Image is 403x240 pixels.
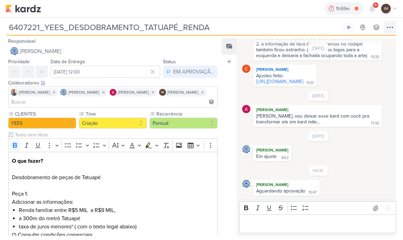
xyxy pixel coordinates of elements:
input: Buscar [10,98,216,106]
button: Criação [79,118,147,129]
span: 9+ [374,2,378,8]
img: Caroline Traven De Andrade [60,89,67,96]
img: Alessandra Gomes [242,105,250,113]
img: Caroline Traven De Andrade [10,47,18,55]
label: Data de Entrega [51,59,85,65]
div: [PERSON_NAME] [254,106,380,113]
img: kardz.app [5,4,41,13]
div: Ligar relógio [346,25,352,30]
label: Recorrência [156,110,218,118]
label: Status [163,59,176,65]
div: Colaboradores [8,79,218,86]
p: IM [384,5,388,12]
span: [PERSON_NAME] [68,89,99,95]
span: [PERSON_NAME] [20,47,61,55]
button: YEES [8,118,76,129]
div: [PERSON_NAME] [254,66,315,73]
div: 10:47 [308,190,317,195]
label: Responsável [8,38,36,44]
label: CLIENTES [14,110,76,118]
input: Select a date [51,66,160,78]
div: [PERSON_NAME], vou deixar esse kard com você pra transformar ele em kard mãe... [256,113,371,125]
img: Caroline Traven De Andrade [242,180,250,188]
label: Prioridade [8,59,30,65]
div: Editor editing area: main [239,214,396,233]
img: Caroline Traven De Andrade [242,145,250,154]
p: Desdobramento de peças de Tatuapé Peça 1: Adicionar as informações: [12,157,214,206]
div: 1h59m [336,5,352,12]
a: [URL][DOMAIN_NAME] [256,79,303,84]
img: Iara Santos [11,89,17,96]
span: [PERSON_NAME] [118,89,149,95]
input: Kard Sem Título [7,21,342,34]
div: Aguardando aprovação [256,188,305,194]
div: 2. a informação de taca de juros menos no rodapé também ficou estranho. (eu traria os logos para ... [256,41,367,58]
img: Carlos Massari [242,65,250,73]
p: IM [161,91,164,94]
div: 15:33 [371,54,379,60]
div: Em ajuste [256,154,277,159]
li: taxa de juros menores* ( com o texto legal abaixo) [19,223,214,231]
button: EM APROVAÇÃO [163,66,218,78]
div: 8:02 [281,155,289,161]
img: Alessandra Gomes [110,89,116,96]
p: (*) Consulte condições comerciais [12,231,214,239]
div: Editor toolbar [239,201,396,215]
div: Isabella Machado Guimarães [381,4,391,13]
div: [PERSON_NAME] [254,181,318,188]
span: a 300m do metrô Tatuapé [19,215,80,222]
div: EM APROVAÇÃO [173,68,214,76]
div: 15:51 [306,80,314,86]
span: [PERSON_NAME] [19,89,50,95]
strong: O que fazer? [12,158,43,164]
div: Editor toolbar [8,138,218,152]
button: Pontual [150,118,218,129]
div: 17:42 [371,121,379,126]
li: Renda familiar entre R$5 MIL a R$9 MIL, [19,206,214,214]
div: [PERSON_NAME] [254,147,290,154]
div: Isabella Machado Guimarães [159,89,166,96]
button: [PERSON_NAME] [8,45,218,57]
div: Ajustes feito: [256,73,314,79]
input: Texto sem título [14,131,218,138]
span: [PERSON_NAME] [167,89,198,95]
label: Time [85,110,147,118]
